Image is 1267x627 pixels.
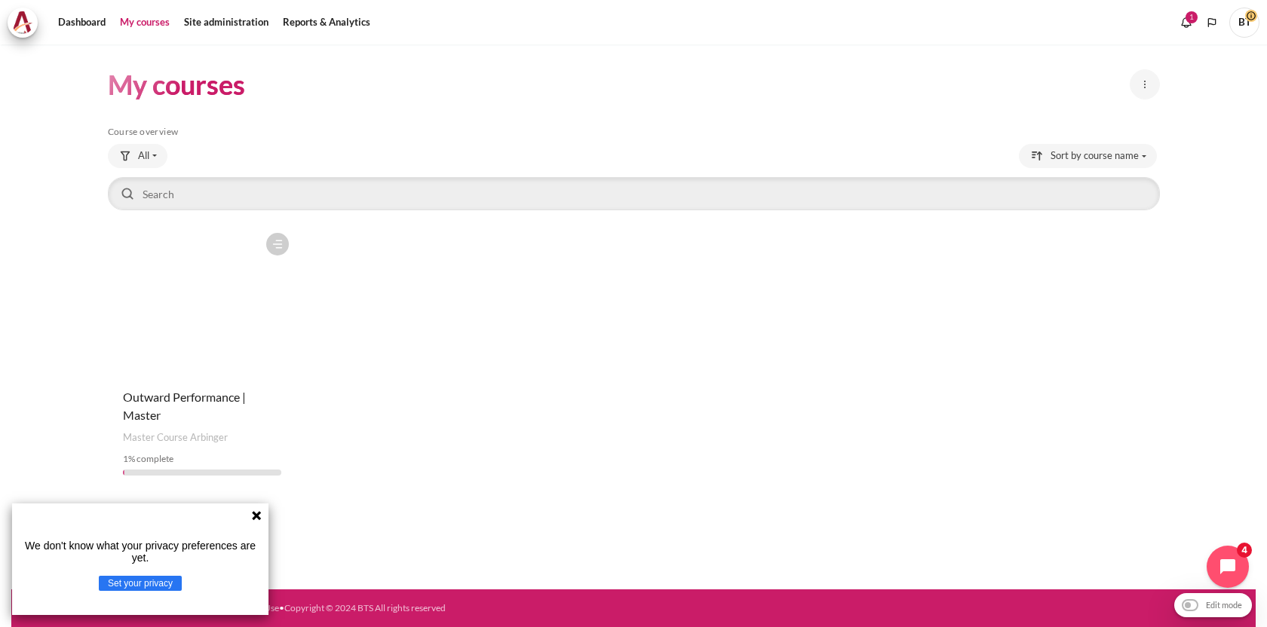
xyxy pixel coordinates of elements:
a: My courses [115,8,175,38]
span: 1 [123,453,128,464]
img: Architeck [12,11,33,34]
button: Set your privacy [99,576,182,591]
div: • • • • • [35,601,703,615]
p: We don't know what your privacy preferences are yet. [18,540,262,564]
button: Languages [1201,11,1223,34]
section: Content [11,44,1256,513]
a: Dashboard [53,8,111,38]
div: 1 [1186,11,1198,23]
h5: Course overview [108,126,1160,138]
a: User menu [1229,8,1259,38]
input: Search [108,177,1160,210]
span: All [138,148,149,164]
div: % complete [123,452,281,466]
a: Site administration [179,8,274,38]
span: Master Course Arbinger [123,430,228,445]
a: Copyright © 2024 BTS All rights reserved [284,602,446,613]
span: BT [1229,8,1259,38]
a: Reports & Analytics [278,8,376,38]
div: Course overview controls [108,144,1160,213]
span: Sort by course name [1051,148,1139,164]
a: Architeck Architeck [8,8,45,38]
h1: My courses [108,67,245,102]
button: Grouping drop-down menu [108,144,167,168]
button: Sorting drop-down menu [1019,144,1157,168]
div: Show notification window with 1 new notifications [1175,11,1198,34]
a: Outward Performance | Master [123,390,246,422]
